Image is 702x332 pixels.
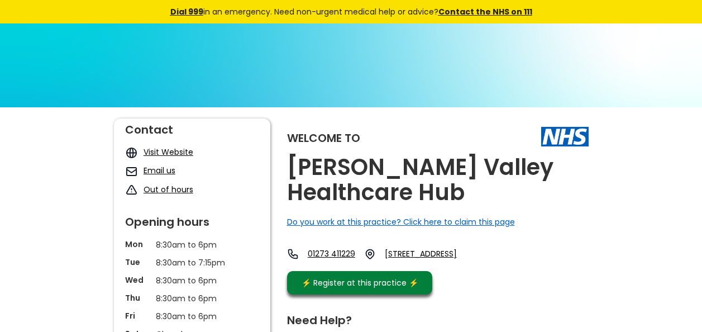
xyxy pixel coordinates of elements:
p: 8:30am to 6pm [156,274,228,287]
div: Contact [125,118,259,135]
a: Email us [144,165,175,176]
p: Thu [125,292,150,303]
p: 8:30am to 7:15pm [156,257,228,269]
a: Out of hours [144,184,193,195]
div: Welcome to [287,132,360,144]
h2: [PERSON_NAME] Valley Healthcare Hub [287,155,589,205]
p: 8:30am to 6pm [156,310,228,322]
img: telephone icon [287,248,299,260]
div: in an emergency. Need non-urgent medical help or advice? [94,6,608,18]
img: exclamation icon [125,184,138,197]
div: Need Help? [287,309,577,326]
div: ⚡️ Register at this practice ⚡️ [296,277,424,289]
p: 8:30am to 6pm [156,292,228,305]
p: Tue [125,257,150,268]
a: ⚡️ Register at this practice ⚡️ [287,271,432,295]
p: 8:30am to 6pm [156,239,228,251]
a: Dial 999 [170,6,203,17]
a: Contact the NHS on 111 [438,6,532,17]
a: Do you work at this practice? Click here to claim this page [287,216,515,227]
a: 01273 411229 [308,248,355,260]
a: Visit Website [144,146,193,158]
p: Fri [125,310,150,321]
p: Mon [125,239,150,250]
img: globe icon [125,146,138,159]
a: [STREET_ADDRESS] [385,248,480,260]
img: mail icon [125,165,138,178]
div: Opening hours [125,211,259,227]
img: practice location icon [364,248,376,260]
img: The NHS logo [541,127,589,146]
p: Wed [125,274,150,286]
